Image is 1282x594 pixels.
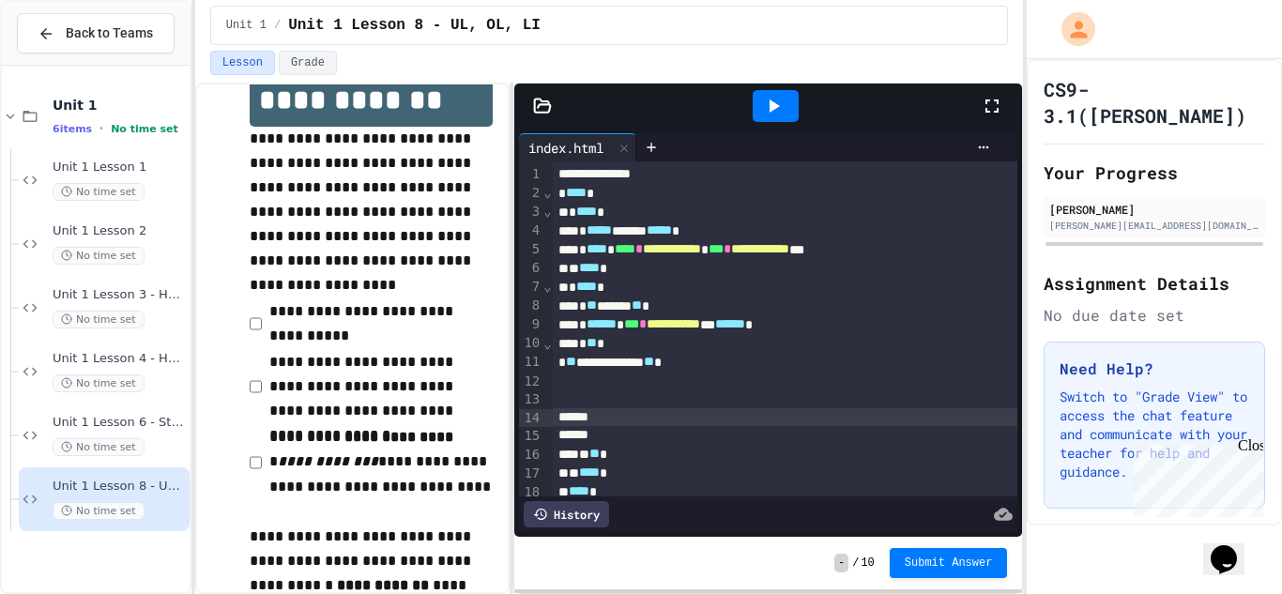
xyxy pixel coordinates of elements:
[834,554,848,572] span: -
[53,374,145,392] span: No time set
[8,8,130,119] div: Chat with us now!Close
[99,121,103,136] span: •
[519,165,542,184] div: 1
[519,409,542,428] div: 14
[53,123,92,135] span: 6 items
[519,465,542,483] div: 17
[1044,76,1265,129] h1: CS9-3.1([PERSON_NAME])
[279,51,337,75] button: Grade
[519,138,613,158] div: index.html
[1060,388,1249,481] p: Switch to "Grade View" to access the chat feature and communicate with your teacher for help and ...
[288,14,541,37] span: Unit 1 Lesson 8 - UL, OL, LI
[111,123,178,135] span: No time set
[53,287,186,303] span: Unit 1 Lesson 3 - Heading and paragraph tags
[1126,437,1263,517] iframe: chat widget
[53,97,186,114] span: Unit 1
[1044,304,1265,327] div: No due date set
[1042,8,1100,51] div: My Account
[226,18,267,33] span: Unit 1
[519,133,636,161] div: index.html
[53,415,186,431] span: Unit 1 Lesson 6 - Stations 1
[519,203,542,221] div: 3
[17,13,175,53] button: Back to Teams
[861,556,874,571] span: 10
[1203,519,1263,575] iframe: chat widget
[519,483,542,502] div: 18
[519,315,542,334] div: 9
[519,259,542,278] div: 6
[53,502,145,520] span: No time set
[274,18,281,33] span: /
[524,501,609,527] div: History
[210,51,275,75] button: Lesson
[1049,201,1259,218] div: [PERSON_NAME]
[905,556,993,571] span: Submit Answer
[519,334,542,353] div: 10
[1044,270,1265,297] h2: Assignment Details
[1060,358,1249,380] h3: Need Help?
[53,311,145,328] span: No time set
[852,556,859,571] span: /
[53,479,186,495] span: Unit 1 Lesson 8 - UL, OL, LI
[542,336,552,351] span: Fold line
[519,240,542,259] div: 5
[519,297,542,315] div: 8
[53,160,186,175] span: Unit 1 Lesson 1
[1049,219,1259,233] div: [PERSON_NAME][EMAIL_ADDRESS][DOMAIN_NAME]
[542,185,552,200] span: Fold line
[53,223,186,239] span: Unit 1 Lesson 2
[519,221,542,240] div: 4
[519,390,542,409] div: 13
[519,446,542,465] div: 16
[519,427,542,446] div: 15
[519,278,542,297] div: 7
[519,184,542,203] div: 2
[53,438,145,456] span: No time set
[66,23,153,43] span: Back to Teams
[53,351,186,367] span: Unit 1 Lesson 4 - Headlines Lab
[53,247,145,265] span: No time set
[542,204,552,219] span: Fold line
[519,353,542,372] div: 11
[519,373,542,391] div: 12
[542,279,552,294] span: Fold line
[890,548,1008,578] button: Submit Answer
[1044,160,1265,186] h2: Your Progress
[53,183,145,201] span: No time set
